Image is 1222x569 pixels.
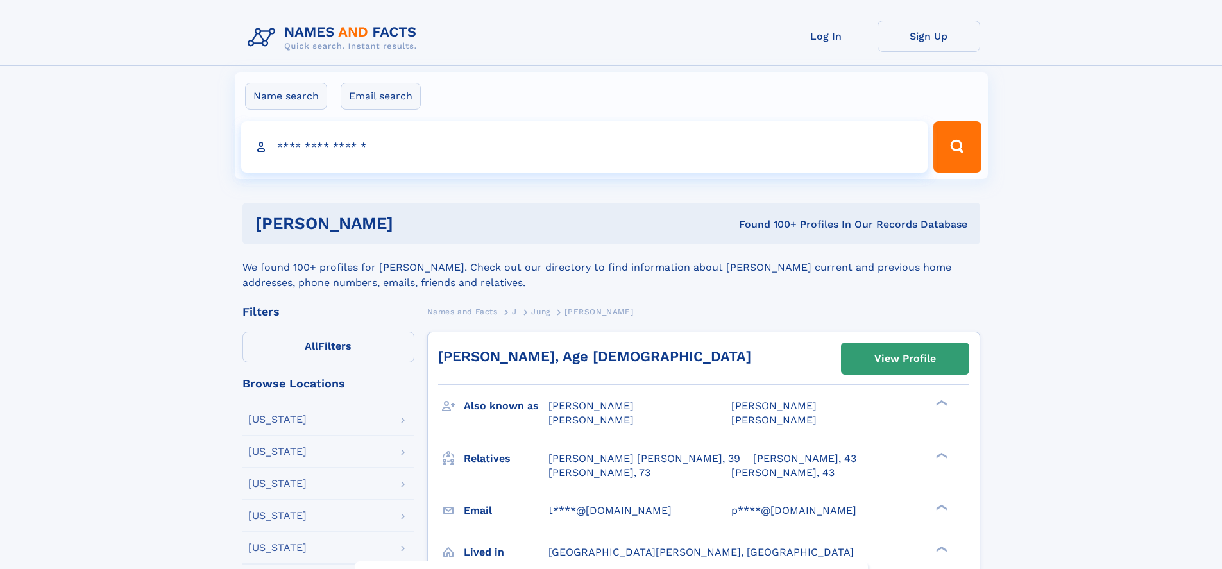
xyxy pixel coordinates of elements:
div: We found 100+ profiles for [PERSON_NAME]. Check out our directory to find information about [PERS... [242,244,980,291]
label: Email search [341,83,421,110]
div: [US_STATE] [248,511,307,521]
img: Logo Names and Facts [242,21,427,55]
label: Name search [245,83,327,110]
div: ❯ [933,451,948,459]
h1: [PERSON_NAME] [255,216,566,232]
span: [PERSON_NAME] [731,414,817,426]
a: Sign Up [878,21,980,52]
span: [PERSON_NAME] [548,400,634,412]
div: [US_STATE] [248,446,307,457]
span: [PERSON_NAME] [564,307,633,316]
button: Search Button [933,121,981,173]
input: search input [241,121,928,173]
div: [US_STATE] [248,414,307,425]
h3: Also known as [464,395,548,417]
div: [US_STATE] [248,479,307,489]
div: Filters [242,306,414,318]
div: ❯ [933,503,948,511]
div: [US_STATE] [248,543,307,553]
span: Jung [531,307,550,316]
a: J [512,303,517,319]
h3: Email [464,500,548,522]
span: J [512,307,517,316]
h3: Relatives [464,448,548,470]
a: Log In [775,21,878,52]
div: ❯ [933,399,948,407]
label: Filters [242,332,414,362]
div: View Profile [874,344,936,373]
span: [GEOGRAPHIC_DATA][PERSON_NAME], [GEOGRAPHIC_DATA] [548,546,854,558]
span: [PERSON_NAME] [731,400,817,412]
div: Browse Locations [242,378,414,389]
div: ❯ [933,545,948,553]
span: [PERSON_NAME] [548,414,634,426]
span: All [305,340,318,352]
h3: Lived in [464,541,548,563]
a: [PERSON_NAME], 43 [753,452,856,466]
a: View Profile [842,343,969,374]
a: [PERSON_NAME], Age [DEMOGRAPHIC_DATA] [438,348,751,364]
a: [PERSON_NAME], 43 [731,466,835,480]
a: Jung [531,303,550,319]
a: [PERSON_NAME] [PERSON_NAME], 39 [548,452,740,466]
div: Found 100+ Profiles In Our Records Database [566,217,967,232]
a: Names and Facts [427,303,498,319]
a: [PERSON_NAME], 73 [548,466,650,480]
